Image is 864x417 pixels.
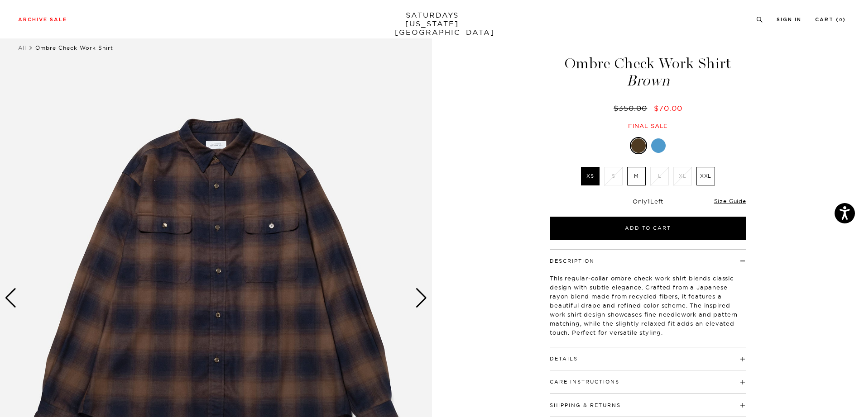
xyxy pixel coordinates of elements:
[654,104,682,113] span: $70.00
[5,288,17,308] div: Previous slide
[714,198,746,204] a: Size Guide
[550,356,578,361] button: Details
[550,259,595,264] button: Description
[35,44,113,51] span: Ombre Check Work Shirt
[614,104,651,113] del: $350.00
[550,379,619,384] button: Care Instructions
[550,198,746,205] div: Only Left
[627,167,646,185] label: M
[18,17,67,22] a: Archive Sale
[548,122,748,130] div: Final sale
[550,403,621,408] button: Shipping & Returns
[839,18,843,22] small: 0
[550,274,746,337] p: This regular-collar ombre check work shirt blends classic design with subtle elegance. Crafted fr...
[648,198,650,205] span: 1
[815,17,846,22] a: Cart (0)
[18,44,26,51] a: All
[550,217,746,240] button: Add to Cart
[696,167,715,185] label: XXL
[415,288,427,308] div: Next slide
[548,56,748,88] h1: Ombre Check Work Shirt
[395,11,470,37] a: SATURDAYS[US_STATE][GEOGRAPHIC_DATA]
[581,167,600,185] label: XS
[548,73,748,88] span: Brown
[777,17,802,22] a: Sign In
